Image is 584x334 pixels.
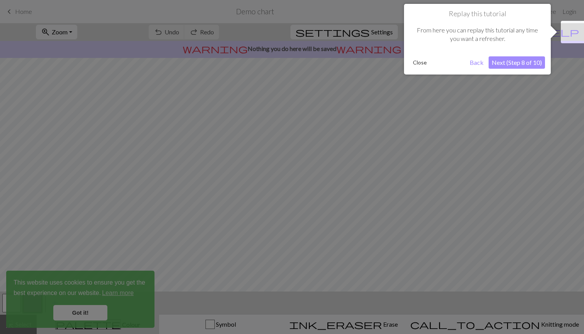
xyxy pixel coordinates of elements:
h1: Replay this tutorial [410,10,545,18]
button: Back [467,56,487,69]
button: Next (Step 8 of 10) [489,56,545,69]
div: Replay this tutorial [404,4,551,75]
button: Close [410,57,430,68]
div: From here you can replay this tutorial any time you want a refresher. [410,18,545,51]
